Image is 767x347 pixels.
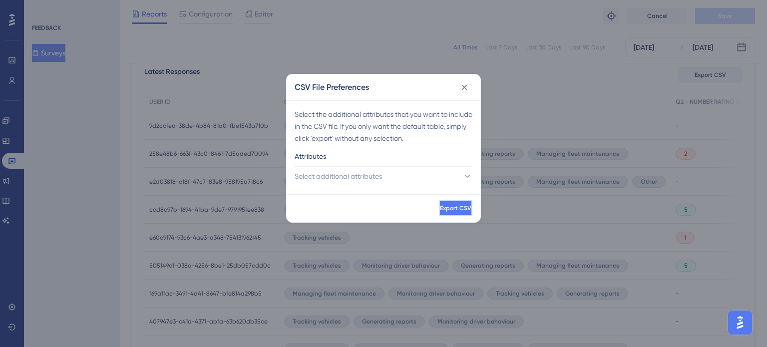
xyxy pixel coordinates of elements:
[440,204,471,212] span: Export CSV
[295,150,326,162] span: Attributes
[295,108,472,144] div: Select the additional attributes that you want to include in the CSV file. If you only want the d...
[295,81,369,93] h2: CSV File Preferences
[295,170,382,182] span: Select additional attributes
[725,308,755,338] iframe: UserGuiding AI Assistant Launcher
